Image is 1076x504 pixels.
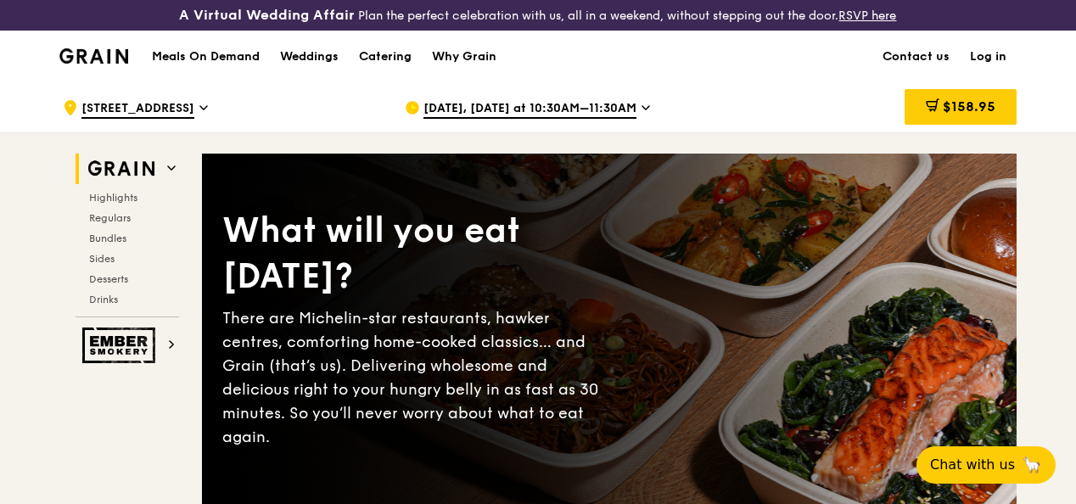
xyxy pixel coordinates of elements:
a: Why Grain [422,31,507,82]
a: Log in [960,31,1017,82]
span: $158.95 [943,98,995,115]
div: Catering [359,31,412,82]
span: Regulars [89,212,131,224]
img: Ember Smokery web logo [82,328,160,363]
button: Chat with us🦙 [916,446,1056,484]
span: [DATE], [DATE] at 10:30AM–11:30AM [423,100,636,119]
div: Weddings [280,31,339,82]
a: GrainGrain [59,30,128,81]
span: Highlights [89,192,137,204]
a: Contact us [872,31,960,82]
a: RSVP here [838,8,896,23]
h1: Meals On Demand [152,48,260,65]
div: What will you eat [DATE]? [222,208,609,300]
span: Sides [89,253,115,265]
span: Desserts [89,273,128,285]
div: Plan the perfect celebration with us, all in a weekend, without stepping out the door. [179,7,896,24]
img: Grain web logo [82,154,160,184]
a: Weddings [270,31,349,82]
span: Drinks [89,294,118,305]
img: Grain [59,48,128,64]
span: 🦙 [1022,455,1042,475]
span: Bundles [89,232,126,244]
span: Chat with us [930,455,1015,475]
span: [STREET_ADDRESS] [81,100,194,119]
div: There are Michelin-star restaurants, hawker centres, comforting home-cooked classics… and Grain (... [222,306,609,449]
a: Catering [349,31,422,82]
h3: A Virtual Wedding Affair [179,7,355,24]
div: Why Grain [432,31,496,82]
